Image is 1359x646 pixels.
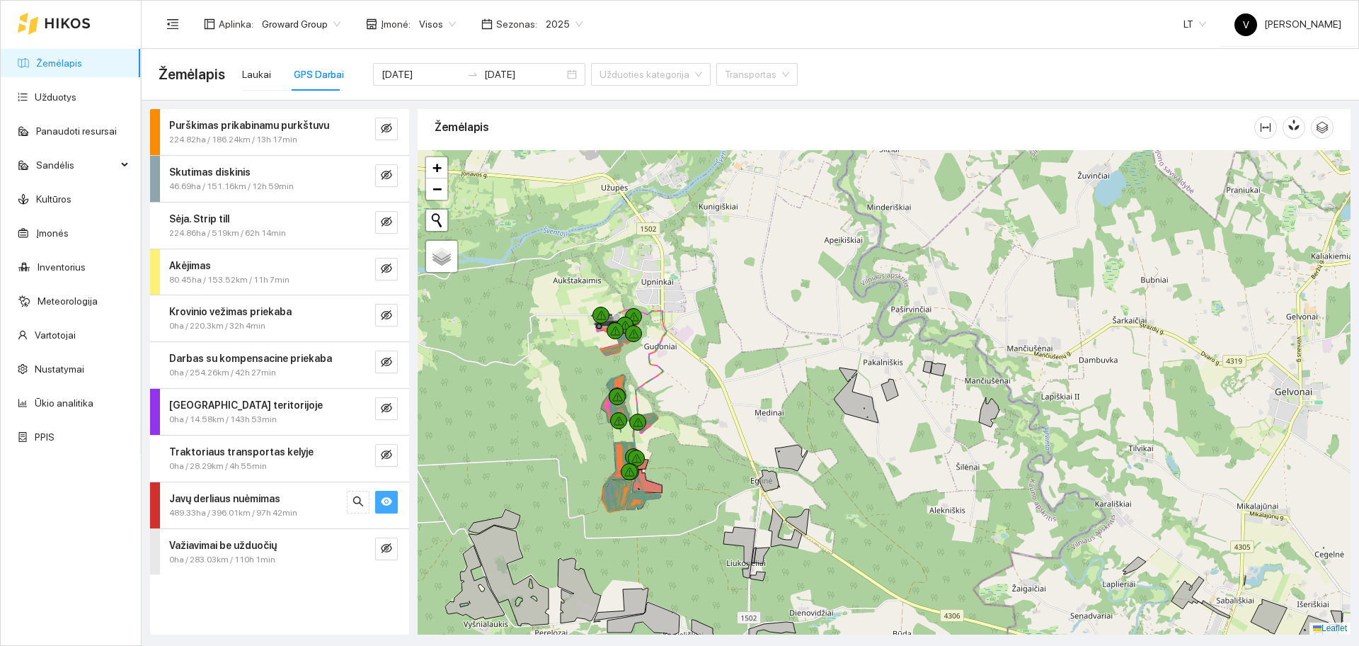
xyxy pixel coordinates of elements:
button: eye-invisible [375,258,398,280]
strong: Krovinio vežimas priekaba [169,306,292,317]
span: − [432,180,442,198]
div: GPS Darbai [294,67,344,82]
span: swap-right [467,69,478,80]
span: column-width [1255,122,1276,133]
span: Visos [419,13,456,35]
span: eye-invisible [381,310,392,323]
button: eye-invisible [375,304,398,327]
button: Initiate a new search [426,210,447,231]
span: 0ha / 283.03km / 110h 1min [169,553,275,567]
button: eye-invisible [375,164,398,187]
span: to [467,69,478,80]
div: Krovinio vežimas priekaba0ha / 220.3km / 32h 4mineye-invisible [150,295,409,341]
strong: Purškimas prikabinamu purkštuvu [169,120,329,131]
a: PPIS [35,431,55,443]
span: LT [1183,13,1206,35]
div: Javų derliaus nuėmimas489.33ha / 396.01km / 97h 42minsearcheye [150,482,409,528]
a: Įmonės [36,227,69,239]
strong: Traktoriaus transportas kelyje [169,446,314,458]
strong: [GEOGRAPHIC_DATA] teritorijoje [169,399,323,411]
div: Akėjimas80.45ha / 153.52km / 11h 7mineye-invisible [150,249,409,295]
button: menu-fold [159,10,187,38]
span: layout [204,18,215,30]
span: 224.86ha / 519km / 62h 14min [169,227,286,240]
strong: Akėjimas [169,260,211,271]
strong: Javų derliaus nuėmimas [169,493,280,504]
button: eye-invisible [375,444,398,467]
span: 0ha / 14.58km / 143h 53min [169,413,277,426]
span: eye-invisible [381,216,392,229]
a: Inventorius [38,261,86,273]
span: eye-invisible [381,263,392,276]
button: eye-invisible [375,118,398,140]
div: Darbas su kompensacine priekaba0ha / 254.26km / 42h 27mineye-invisible [150,342,409,388]
span: [PERSON_NAME] [1234,18,1341,30]
span: 0ha / 28.29km / 4h 55min [169,460,267,473]
a: Meteorologija [38,295,98,307]
div: Purškimas prikabinamu purkštuvu224.82ha / 186.24km / 13h 17mineye-invisible [150,109,409,155]
a: Žemėlapis [36,57,82,69]
div: [GEOGRAPHIC_DATA] teritorijoje0ha / 14.58km / 143h 53mineye-invisible [150,389,409,435]
strong: Skutimas diskinis [169,166,251,178]
a: Leaflet [1313,623,1347,633]
span: menu-fold [166,18,179,30]
span: V [1243,13,1249,36]
div: Skutimas diskinis46.69ha / 151.16km / 12h 59mineye-invisible [150,156,409,202]
span: eye-invisible [381,356,392,370]
span: Sandėlis [36,151,117,179]
strong: Važiavimai be užduočių [169,540,277,551]
button: eye-invisible [375,397,398,420]
span: + [432,159,442,176]
span: Aplinka : [219,16,253,32]
input: Pradžios data [382,67,461,82]
div: Žemėlapis [435,107,1254,147]
button: search [347,491,369,514]
a: Zoom in [426,157,447,178]
strong: Darbas su kompensacine priekaba [169,353,332,364]
a: Nustatymai [35,363,84,375]
span: Įmonė : [381,16,411,32]
a: Ūkio analitika [35,397,93,409]
button: eye-invisible [375,351,398,373]
div: Važiavimai be užduočių0ha / 283.03km / 110h 1mineye-invisible [150,529,409,575]
span: 224.82ha / 186.24km / 13h 17min [169,133,297,147]
span: calendar [481,18,493,30]
div: Laukai [242,67,271,82]
a: Kultūros [36,193,71,205]
button: eye [375,491,398,514]
span: 0ha / 254.26km / 42h 27min [169,366,276,380]
span: eye-invisible [381,449,392,463]
span: 80.45ha / 153.52km / 11h 7min [169,273,289,287]
button: column-width [1254,116,1277,139]
span: eye-invisible [381,543,392,556]
button: eye-invisible [375,538,398,560]
input: Pabaigos data [484,67,564,82]
span: eye [381,496,392,509]
span: eye-invisible [381,123,392,136]
button: eye-invisible [375,211,398,234]
a: Užduotys [35,91,76,103]
span: eye-invisible [381,169,392,183]
div: Traktoriaus transportas kelyje0ha / 28.29km / 4h 55mineye-invisible [150,436,409,482]
a: Layers [426,241,457,272]
span: 0ha / 220.3km / 32h 4min [169,319,265,333]
span: 46.69ha / 151.16km / 12h 59min [169,180,294,193]
div: Sėja. Strip till224.86ha / 519km / 62h 14mineye-invisible [150,203,409,249]
span: Žemėlapis [159,63,225,86]
span: 489.33ha / 396.01km / 97h 42min [169,506,297,520]
span: Sezonas : [496,16,537,32]
span: search [352,496,364,509]
a: Vartotojai [35,329,76,341]
a: Zoom out [426,178,447,200]
span: 2025 [546,13,583,35]
span: Groward Group [262,13,340,35]
strong: Sėja. Strip till [169,213,229,225]
a: Panaudoti resursai [36,125,117,137]
span: shop [366,18,377,30]
span: eye-invisible [381,402,392,416]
